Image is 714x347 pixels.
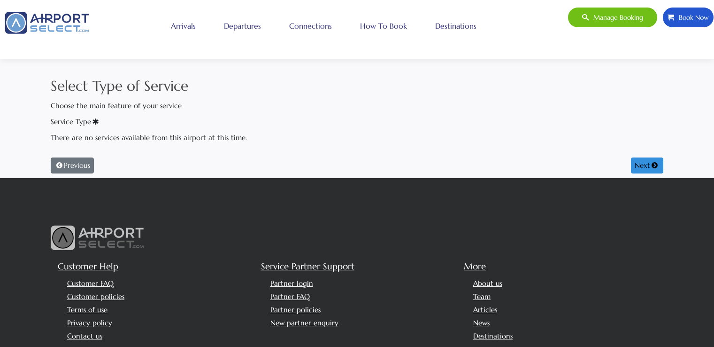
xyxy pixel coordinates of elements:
[51,132,656,143] p: There are no services available from this airport at this time.
[169,14,198,38] a: Arrivals
[67,318,112,327] a: Privacy policy
[473,279,502,288] a: About us
[473,305,497,314] a: Articles
[631,158,663,173] button: Next
[58,260,254,273] h5: Customer Help
[473,292,491,301] a: Team
[287,14,334,38] a: Connections
[67,331,102,340] a: Contact us
[67,305,107,314] a: Terms of use
[674,8,709,27] span: Book Now
[433,14,479,38] a: Destinations
[222,14,263,38] a: Departures
[270,318,338,327] a: New partner enquiry
[589,8,643,27] span: Manage booking
[270,279,313,288] a: Partner login
[473,331,513,340] a: Destinations
[270,292,310,301] a: Partner FAQ
[473,318,490,327] a: News
[270,305,321,314] a: Partner policies
[51,100,663,111] p: Choose the main feature of your service
[67,292,124,301] a: Customer policies
[51,158,94,173] button: Previous
[51,225,145,251] img: airport select logo
[358,14,409,38] a: How to book
[568,7,658,28] a: Manage booking
[464,260,660,273] h5: More
[662,7,714,28] a: Book Now
[51,75,663,96] h2: Select Type of Service
[47,116,252,127] label: Service Type
[261,260,457,273] h5: Service Partner Support
[67,279,114,288] a: Customer FAQ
